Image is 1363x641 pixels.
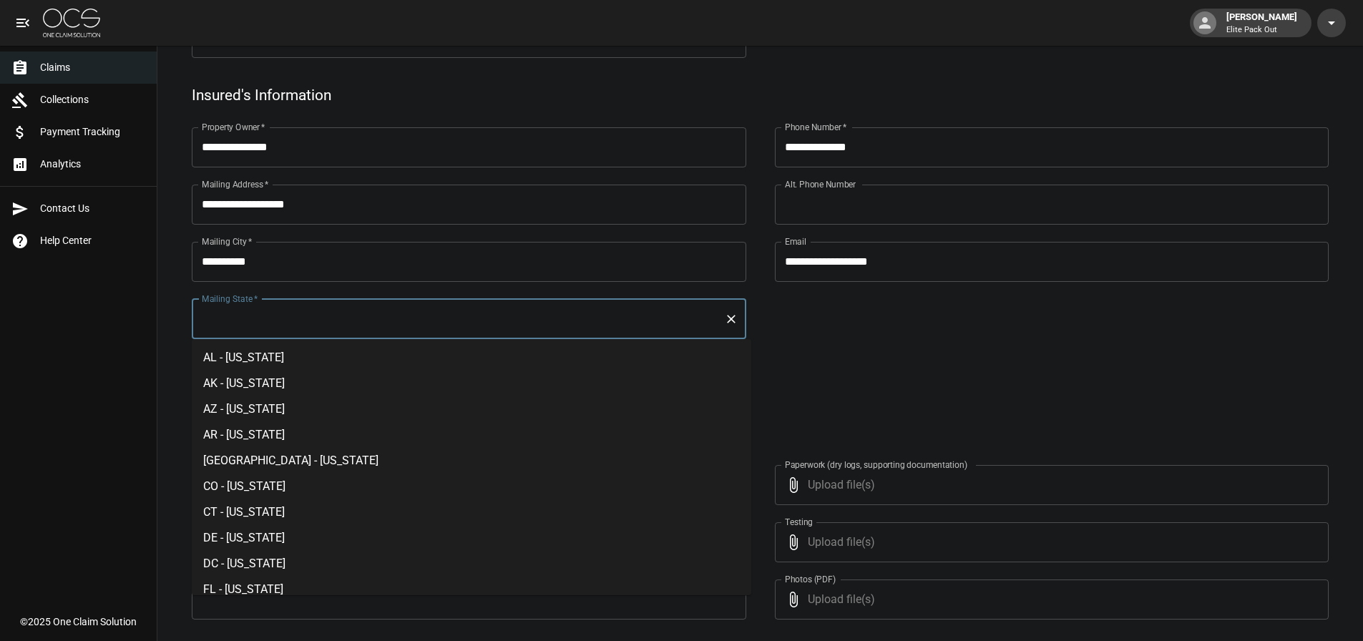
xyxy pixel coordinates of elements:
[43,9,100,37] img: ocs-logo-white-transparent.png
[203,557,285,570] span: DC - [US_STATE]
[40,157,145,172] span: Analytics
[9,9,37,37] button: open drawer
[203,531,285,544] span: DE - [US_STATE]
[721,309,741,329] button: Clear
[785,235,806,248] label: Email
[40,92,145,107] span: Collections
[40,60,145,75] span: Claims
[203,351,284,364] span: AL - [US_STATE]
[785,459,967,471] label: Paperwork (dry logs, supporting documentation)
[203,582,283,596] span: FL - [US_STATE]
[202,293,258,305] label: Mailing State
[203,505,285,519] span: CT - [US_STATE]
[202,235,253,248] label: Mailing City
[808,465,1291,505] span: Upload file(s)
[20,615,137,629] div: © 2025 One Claim Solution
[203,479,285,493] span: CO - [US_STATE]
[808,579,1291,620] span: Upload file(s)
[203,376,285,390] span: AK - [US_STATE]
[1221,10,1303,36] div: [PERSON_NAME]
[203,402,285,416] span: AZ - [US_STATE]
[1226,24,1297,36] p: Elite Pack Out
[203,454,378,467] span: [GEOGRAPHIC_DATA] - [US_STATE]
[40,201,145,216] span: Contact Us
[785,573,836,585] label: Photos (PDF)
[785,516,813,528] label: Testing
[203,428,285,441] span: AR - [US_STATE]
[785,121,846,133] label: Phone Number
[40,124,145,140] span: Payment Tracking
[808,522,1291,562] span: Upload file(s)
[202,121,265,133] label: Property Owner
[785,178,856,190] label: Alt. Phone Number
[202,178,268,190] label: Mailing Address
[40,233,145,248] span: Help Center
